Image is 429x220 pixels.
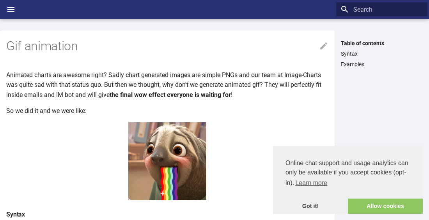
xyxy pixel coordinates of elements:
strong: the final wow effect everyone is waiting for [110,91,231,99]
p: So we did it and we were like: [6,106,328,116]
a: dismiss cookie message [273,199,348,214]
span: Online chat support and usage analytics can only be available if you accept cookies (opt-in). [285,158,410,189]
h4: Syntax [6,209,328,220]
h1: Gif animation [6,38,328,55]
a: Examples [341,61,423,68]
a: Syntax [341,50,423,57]
label: Table of contents [336,40,427,47]
p: Animated charts are awesome right? Sadly chart generated images are simple PNGs and our team at I... [6,70,328,100]
img: woot [128,122,206,200]
div: cookieconsent [273,146,423,214]
a: learn more about cookies [294,177,328,189]
input: Search [336,2,427,16]
a: allow cookies [348,199,423,214]
nav: Table of contents [336,40,427,68]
